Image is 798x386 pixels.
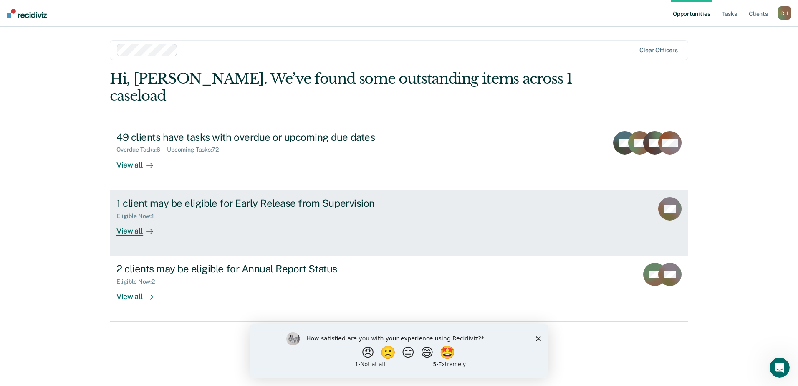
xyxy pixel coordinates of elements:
div: 49 clients have tasks with overdue or upcoming due dates [116,131,409,143]
iframe: Intercom live chat [770,358,790,378]
div: 1 client may be eligible for Early Release from Supervision [116,197,409,209]
div: Overdue Tasks : 6 [116,146,167,153]
a: 2 clients may be eligible for Annual Report StatusEligible Now:2View all [110,256,688,322]
a: 49 clients have tasks with overdue or upcoming due datesOverdue Tasks:6Upcoming Tasks:72View all [110,124,688,190]
div: Eligible Now : 2 [116,278,162,285]
img: Recidiviz [7,9,47,18]
div: 2 clients may be eligible for Annual Report Status [116,263,409,275]
button: RH [778,6,791,20]
div: Eligible Now : 1 [116,213,161,220]
div: View all [116,219,163,236]
div: R H [778,6,791,20]
div: Upcoming Tasks : 72 [167,146,225,153]
div: Clear officers [639,47,678,54]
div: View all [116,285,163,302]
div: View all [116,153,163,170]
iframe: Survey by Kim from Recidiviz [250,324,548,378]
a: 1 client may be eligible for Early Release from SupervisionEligible Now:1View all [110,190,688,256]
div: Hi, [PERSON_NAME]. We’ve found some outstanding items across 1 caseload [110,70,573,104]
